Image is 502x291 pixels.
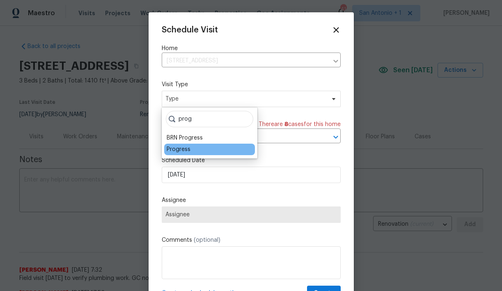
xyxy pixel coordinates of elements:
div: BRN Progress [167,134,203,142]
span: Type [165,95,325,103]
button: Open [330,131,342,143]
input: Enter in an address [162,55,328,67]
label: Scheduled Date [162,156,341,165]
label: Home [162,44,341,53]
label: Visit Type [162,80,341,89]
span: (optional) [194,237,220,243]
span: There are case s for this home [259,120,341,128]
label: Assignee [162,196,341,204]
input: M/D/YYYY [162,167,341,183]
span: 8 [284,121,288,127]
div: Progress [167,145,190,154]
span: Assignee [165,211,337,218]
span: Schedule Visit [162,26,218,34]
span: Close [332,25,341,34]
label: Comments [162,236,341,244]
